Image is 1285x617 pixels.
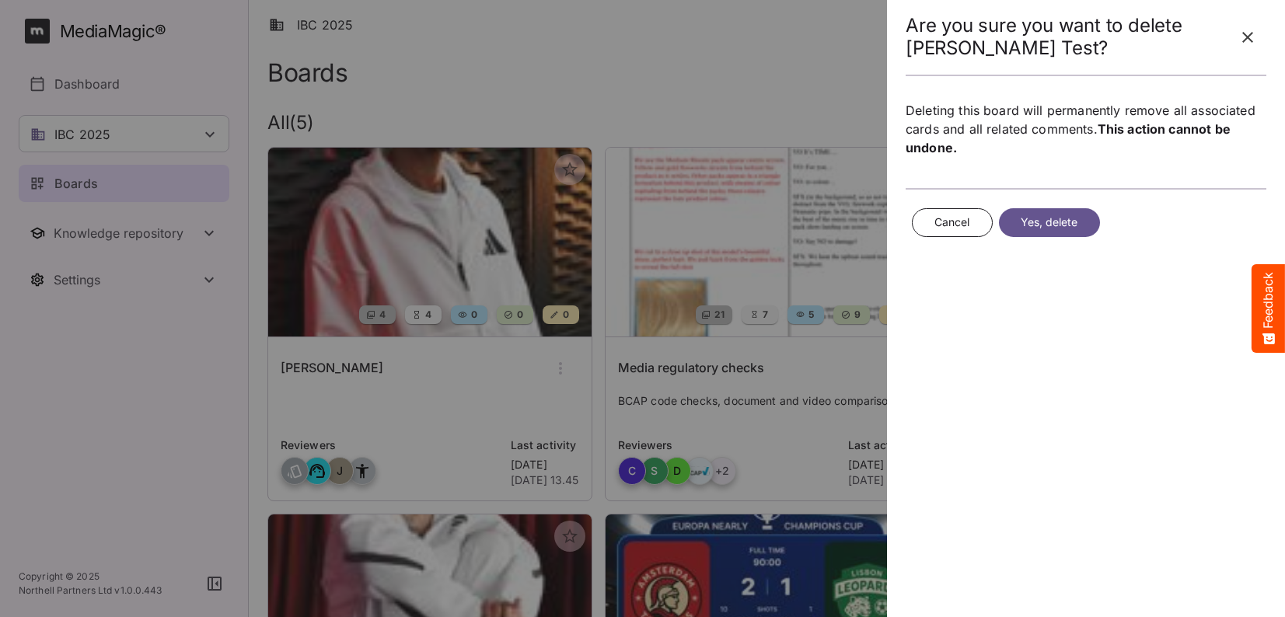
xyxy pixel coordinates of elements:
[906,15,1229,60] h2: Are you sure you want to delete [PERSON_NAME] Test?
[912,208,993,237] button: Cancel
[934,213,970,232] span: Cancel
[1021,213,1078,232] span: Yes, delete
[999,208,1100,237] button: Yes, delete
[1252,264,1285,353] button: Feedback
[906,101,1266,157] p: Deleting this board will permanently remove all associated cards and all related comments.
